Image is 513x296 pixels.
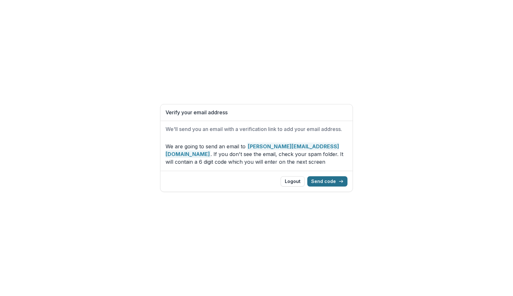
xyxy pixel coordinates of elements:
[166,143,339,158] strong: [PERSON_NAME][EMAIL_ADDRESS][DOMAIN_NAME]
[307,176,347,187] button: Send code
[166,126,347,132] h2: We'll send you an email with a verification link to add your email address.
[166,109,347,116] h1: Verify your email address
[166,143,347,166] p: We are going to send an email to . If you don't see the email, check your spam folder. It will co...
[281,176,305,187] button: Logout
